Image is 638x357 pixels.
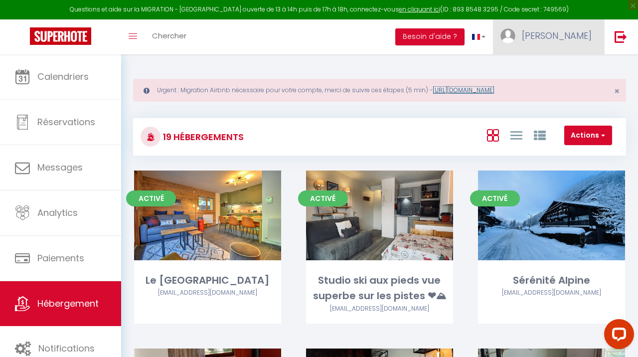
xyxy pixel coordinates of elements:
div: Urgent : Migration Airbnb nécessaire pour votre compte, merci de suivre ces étapes (5 min) - [133,79,626,102]
a: Vue en Box [487,127,499,143]
a: Vue en Liste [510,127,522,143]
span: Chercher [152,30,186,41]
img: Super Booking [30,27,91,45]
span: [PERSON_NAME] [522,29,592,42]
a: Editer [349,205,409,225]
span: Notifications [38,342,95,355]
span: Activé [126,190,176,206]
button: Close [614,87,620,96]
div: Sérénité Alpine [478,273,625,288]
iframe: LiveChat chat widget [596,315,638,357]
span: Messages [37,161,83,174]
a: en cliquant ici [399,5,440,13]
div: Airbnb [134,288,281,298]
div: Airbnb [306,304,453,314]
span: Activé [298,190,348,206]
a: Chercher [145,19,194,54]
div: Studio ski aux pieds vue superbe sur les pistes ❤⛰ [306,273,453,304]
h3: 19 Hébergements [160,126,244,148]
div: Le [GEOGRAPHIC_DATA] [134,273,281,288]
a: ... [PERSON_NAME] [493,19,604,54]
img: ... [500,28,515,43]
span: Calendriers [37,70,89,83]
div: Airbnb [478,288,625,298]
img: logout [615,30,627,43]
span: × [614,85,620,97]
button: Actions [564,126,612,146]
a: Editer [177,205,237,225]
a: [URL][DOMAIN_NAME] [433,86,494,94]
span: Analytics [37,206,78,219]
button: Besoin d'aide ? [395,28,465,45]
span: Activé [470,190,520,206]
span: Hébergement [37,297,99,310]
span: Paiements [37,252,84,264]
a: Vue par Groupe [534,127,546,143]
span: Réservations [37,116,95,128]
a: Editer [521,205,581,225]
